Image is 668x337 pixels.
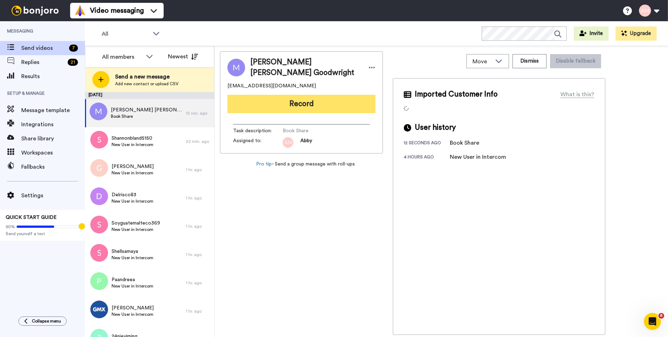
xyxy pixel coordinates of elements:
img: am.png [283,137,293,148]
div: 4 hours ago [404,154,450,161]
span: Shannonbland5150 [112,135,153,142]
span: Fallbacks [21,163,85,171]
img: magic-wand.svg [248,161,255,168]
div: 22 min. ago [186,139,211,144]
span: Delrisco83 [112,191,153,198]
span: New User in Intercom [112,142,153,147]
iframe: Intercom live chat [644,313,661,330]
span: [PERSON_NAME] [PERSON_NAME] Goodwright [111,106,182,114]
img: d.png [90,187,108,205]
span: Task description : [233,127,283,134]
span: New User in Intercom [112,198,153,204]
div: 1 hr. ago [186,167,211,173]
a: Pro tip [248,161,272,168]
span: Integrations [21,120,85,129]
span: Imported Customer Info [415,89,498,100]
button: Dismiss [513,54,547,68]
div: 1 hr. ago [186,308,211,314]
div: 1 hr. ago [186,280,211,286]
span: 60% [6,224,15,229]
img: s.png [90,244,108,262]
div: 12 sec. ago [186,110,211,116]
span: Video messaging [90,6,144,16]
div: 1 hr. ago [186,223,211,229]
span: QUICK START GUIDE [6,215,57,220]
button: Record [227,95,375,113]
span: Abby [300,137,312,148]
button: Newest [163,50,203,64]
img: m.png [90,103,107,120]
span: User history [415,122,456,133]
img: bj-logo-header-white.svg [9,6,62,16]
div: - Send a group message with roll-ups [220,161,383,168]
img: s.png [90,131,108,149]
img: Image of Mitchell Tomas Troy Goodwright [227,59,245,76]
div: All members [102,53,142,61]
div: [DATE] [85,92,214,99]
div: New User in Intercom [450,153,506,161]
span: [PERSON_NAME] [112,163,154,170]
span: New User in Intercom [112,283,153,289]
span: Share library [21,134,85,143]
div: Book Share [450,139,485,147]
span: Book Share [111,114,182,119]
span: [PERSON_NAME] [112,304,154,312]
span: Message template [21,106,85,115]
span: Workspaces [21,149,85,157]
img: p.png [90,272,108,290]
button: Collapse menu [18,316,67,326]
div: 12 seconds ago [404,140,450,147]
button: Invite [574,27,608,41]
span: New User in Intercom [112,312,154,317]
span: [PERSON_NAME] [PERSON_NAME] Goodwright [250,57,361,78]
button: Disable fallback [550,54,601,68]
img: g.png [90,159,108,177]
span: Shellsamaya [112,248,153,255]
span: Settings [21,191,85,200]
div: 21 [68,59,78,66]
span: Replies [21,58,65,66]
div: 7 [69,45,78,52]
span: New User in Intercom [112,227,160,232]
div: What is this? [560,90,594,99]
span: New User in Intercom [112,170,154,176]
div: 1 hr. ago [186,195,211,201]
span: Move [472,57,492,66]
img: s.png [90,216,108,233]
span: Paandreea [112,276,153,283]
span: Soyguatemalteco369 [112,220,160,227]
div: 1 hr. ago [186,252,211,257]
span: [EMAIL_ADDRESS][DOMAIN_NAME] [227,82,316,89]
span: 8 [658,313,664,319]
span: Send a new message [115,72,179,81]
span: Add new contact or upload CSV [115,81,179,87]
span: Assigned to: [233,137,283,148]
span: Send videos [21,44,66,52]
div: Tooltip anchor [79,223,85,229]
span: Results [21,72,85,81]
span: All [102,30,149,38]
span: New User in Intercom [112,255,153,261]
span: Collapse menu [32,318,61,324]
img: 14f30816-81a5-4d07-bbef-bb33c85fbec9.png [90,301,108,318]
span: Book Share [283,127,350,134]
img: vm-color.svg [74,5,86,16]
span: Send yourself a test [6,231,79,237]
button: Upgrade [616,27,657,41]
